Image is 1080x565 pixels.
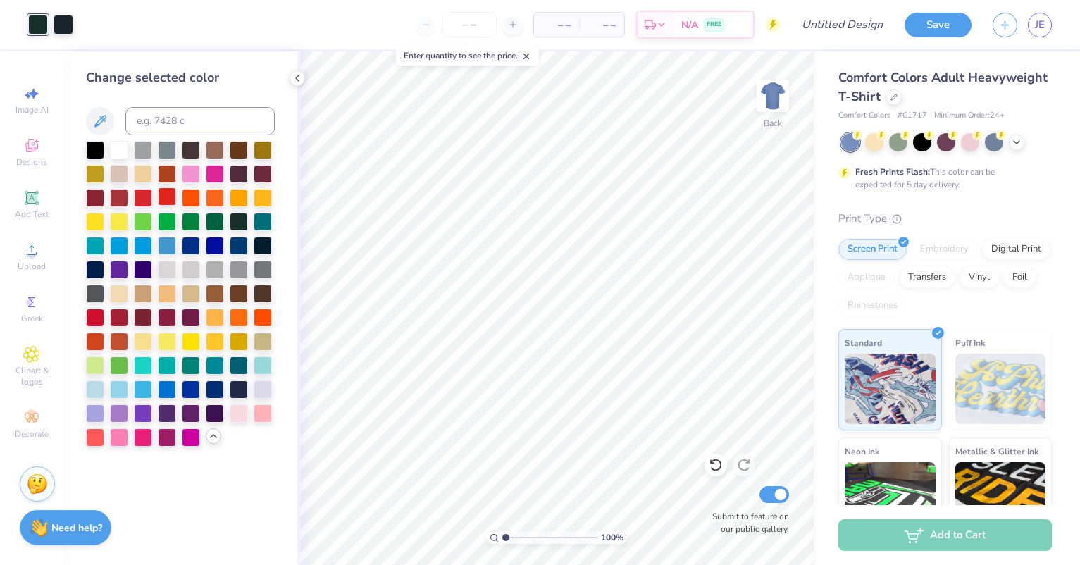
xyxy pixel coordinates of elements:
[934,110,1005,122] span: Minimum Order: 24 +
[838,239,907,260] div: Screen Print
[705,510,789,535] label: Submit to feature on our public gallery.
[15,428,49,440] span: Decorate
[51,521,102,535] strong: Need help?
[899,267,955,288] div: Transfers
[396,46,539,66] div: Enter quantity to see the price.
[681,18,698,32] span: N/A
[960,267,999,288] div: Vinyl
[15,104,49,116] span: Image AI
[15,209,49,220] span: Add Text
[838,267,895,288] div: Applique
[759,82,787,110] img: Back
[898,110,927,122] span: # C1717
[905,13,972,37] button: Save
[86,68,275,87] div: Change selected color
[955,354,1046,424] img: Puff Ink
[18,261,46,272] span: Upload
[911,239,978,260] div: Embroidery
[845,462,936,533] img: Neon Ink
[125,107,275,135] input: e.g. 7428 c
[21,313,43,324] span: Greek
[845,444,879,459] span: Neon Ink
[855,166,930,178] strong: Fresh Prints Flash:
[838,295,907,316] div: Rhinestones
[764,117,782,130] div: Back
[955,444,1038,459] span: Metallic & Glitter Ink
[838,110,890,122] span: Comfort Colors
[838,69,1048,105] span: Comfort Colors Adult Heavyweight T-Shirt
[955,462,1046,533] img: Metallic & Glitter Ink
[838,211,1052,227] div: Print Type
[982,239,1050,260] div: Digital Print
[442,12,497,37] input: – –
[1003,267,1036,288] div: Foil
[955,335,985,350] span: Puff Ink
[1028,13,1052,37] a: JE
[845,335,882,350] span: Standard
[601,531,623,544] span: 100 %
[588,18,616,32] span: – –
[16,156,47,168] span: Designs
[542,18,571,32] span: – –
[1035,17,1045,33] span: JE
[7,365,56,387] span: Clipart & logos
[790,11,894,39] input: Untitled Design
[845,354,936,424] img: Standard
[855,166,1029,191] div: This color can be expedited for 5 day delivery.
[707,20,721,30] span: FREE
